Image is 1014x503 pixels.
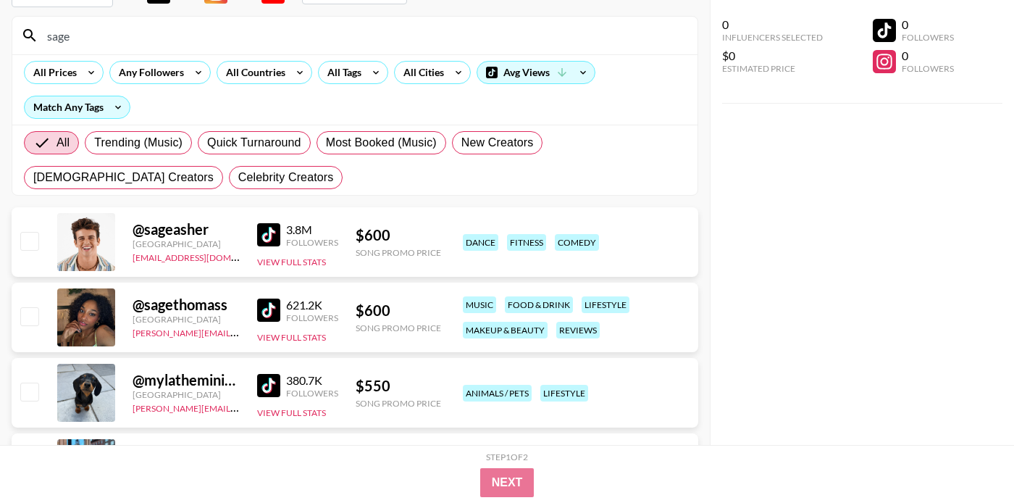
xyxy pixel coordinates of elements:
[555,234,599,251] div: comedy
[356,398,441,409] div: Song Promo Price
[133,220,240,238] div: @ sageasher
[257,223,280,246] img: TikTok
[257,332,326,343] button: View Full Stats
[902,32,954,43] div: Followers
[902,17,954,32] div: 0
[395,62,447,83] div: All Cities
[582,296,629,313] div: lifestyle
[133,371,240,389] div: @ mylatheminisausage
[56,134,70,151] span: All
[486,452,528,462] div: Step 1 of 2
[722,17,823,32] div: 0
[133,238,240,249] div: [GEOGRAPHIC_DATA]
[463,296,496,313] div: music
[207,134,301,151] span: Quick Turnaround
[257,299,280,322] img: TikTok
[286,388,338,399] div: Followers
[286,373,338,388] div: 380.7K
[326,134,437,151] span: Most Booked (Music)
[356,226,441,244] div: $ 600
[480,468,535,497] button: Next
[507,234,546,251] div: fitness
[942,431,997,486] iframe: Drift Widget Chat Controller
[356,377,441,395] div: $ 550
[38,24,689,47] input: Search by User Name
[257,407,326,418] button: View Full Stats
[286,312,338,323] div: Followers
[463,385,532,402] div: animals / pets
[722,63,823,74] div: Estimated Price
[133,389,240,400] div: [GEOGRAPHIC_DATA]
[286,237,338,248] div: Followers
[94,134,183,151] span: Trending (Music)
[356,302,441,320] div: $ 600
[319,62,364,83] div: All Tags
[286,223,338,237] div: 3.8M
[217,62,288,83] div: All Countries
[722,32,823,43] div: Influencers Selected
[902,63,954,74] div: Followers
[257,374,280,397] img: TikTok
[25,62,80,83] div: All Prices
[722,49,823,63] div: $0
[463,322,548,338] div: makeup & beauty
[133,400,347,414] a: [PERSON_NAME][EMAIL_ADDRESS][DOMAIN_NAME]
[540,385,588,402] div: lifestyle
[133,314,240,325] div: [GEOGRAPHIC_DATA]
[463,234,498,251] div: dance
[556,322,600,338] div: reviews
[110,62,187,83] div: Any Followers
[286,298,338,312] div: 621.2K
[133,325,485,338] a: [PERSON_NAME][EMAIL_ADDRESS][PERSON_NAME][PERSON_NAME][DOMAIN_NAME]
[461,134,534,151] span: New Creators
[238,169,334,186] span: Celebrity Creators
[33,169,214,186] span: [DEMOGRAPHIC_DATA] Creators
[356,247,441,258] div: Song Promo Price
[902,49,954,63] div: 0
[133,296,240,314] div: @ sagethomass
[25,96,130,118] div: Match Any Tags
[356,323,441,333] div: Song Promo Price
[133,249,278,263] a: [EMAIL_ADDRESS][DOMAIN_NAME]
[477,62,595,83] div: Avg Views
[505,296,573,313] div: food & drink
[257,257,326,267] button: View Full Stats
